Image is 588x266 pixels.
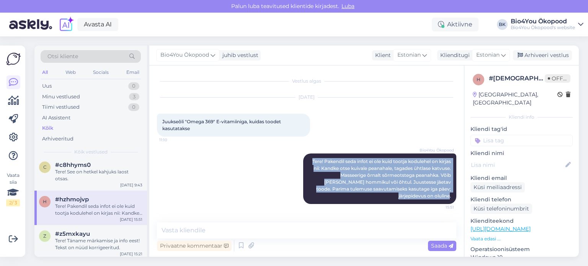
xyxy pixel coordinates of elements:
[43,199,47,204] span: h
[489,74,545,83] div: # [DEMOGRAPHIC_DATA]
[470,149,573,157] p: Kliendi nimi
[470,253,573,261] p: Windows 10
[42,124,53,132] div: Kõik
[432,18,479,31] div: Aktiivne
[42,82,52,90] div: Uus
[55,237,142,251] div: Tere! Täname märkamise ja info eest! Tekst on nüüd korrigeeritud.
[159,137,188,143] span: 11:10
[425,204,454,210] span: 15:51
[120,217,142,222] div: [DATE] 15:51
[77,18,118,31] a: Avasta AI
[470,135,573,146] input: Lisa tag
[511,24,575,31] div: Bio4You Ökopood's website
[157,78,456,85] div: Vestlus algas
[437,51,470,59] div: Klienditugi
[470,235,573,242] p: Vaata edasi ...
[128,82,139,90] div: 0
[476,51,500,59] span: Estonian
[372,51,391,59] div: Klient
[470,174,573,182] p: Kliendi email
[6,172,20,206] div: Vaata siia
[513,50,572,60] div: Arhiveeri vestlus
[470,125,573,133] p: Kliendi tag'id
[58,16,74,33] img: explore-ai
[470,114,573,121] div: Kliendi info
[128,103,139,111] div: 0
[42,135,73,143] div: Arhiveeritud
[477,77,480,82] span: h
[43,233,46,239] span: z
[157,94,456,101] div: [DATE]
[55,230,90,237] span: #z5mxkayu
[42,93,80,101] div: Minu vestlused
[339,3,357,10] span: Luba
[43,164,47,170] span: c
[55,203,142,217] div: Tere! Pakendil seda infot ei ole kuid tootja kodulehel on kirjas nii: Kandke otse kuivale peanaha...
[470,204,532,214] div: Küsi telefoninumbrit
[41,67,49,77] div: All
[162,119,282,131] span: Juukseõli "Omega 369" E-vitamiiniga, kuidas toodet kasutatakse
[125,67,141,77] div: Email
[511,18,575,24] div: Bio4You Ökopood
[470,245,573,253] p: Operatsioonisüsteem
[55,162,91,168] span: #c8hhyms0
[55,168,142,182] div: Tere! See on hetkel kahjuks laost otsas.
[42,103,80,111] div: Tiimi vestlused
[420,147,454,153] span: Bio4You Ökopood
[431,242,453,249] span: Saada
[6,52,21,66] img: Askly Logo
[473,91,557,107] div: [GEOGRAPHIC_DATA], [GEOGRAPHIC_DATA]
[471,161,564,169] input: Lisa nimi
[55,196,89,203] span: #hzhmojvp
[74,149,108,155] span: Kõik vestlused
[470,196,573,204] p: Kliendi telefon
[120,251,142,257] div: [DATE] 15:21
[470,182,525,193] div: Küsi meiliaadressi
[64,67,77,77] div: Web
[511,18,583,31] a: Bio4You ÖkopoodBio4You Ökopood's website
[157,241,232,251] div: Privaatne kommentaar
[312,158,452,199] span: Tere! Pakendil seda infot ei ole kuid tootja kodulehel on kirjas nii: Kandke otse kuivale peanaha...
[160,51,209,59] span: Bio4You Ökopood
[470,217,573,225] p: Klienditeekond
[497,19,508,30] div: BK
[545,74,570,83] span: Offline
[91,67,110,77] div: Socials
[42,114,70,122] div: AI Assistent
[397,51,421,59] span: Estonian
[129,93,139,101] div: 3
[6,199,20,206] div: 2 / 3
[219,51,258,59] div: juhib vestlust
[47,52,78,60] span: Otsi kliente
[120,182,142,188] div: [DATE] 9:43
[470,225,531,232] a: [URL][DOMAIN_NAME]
